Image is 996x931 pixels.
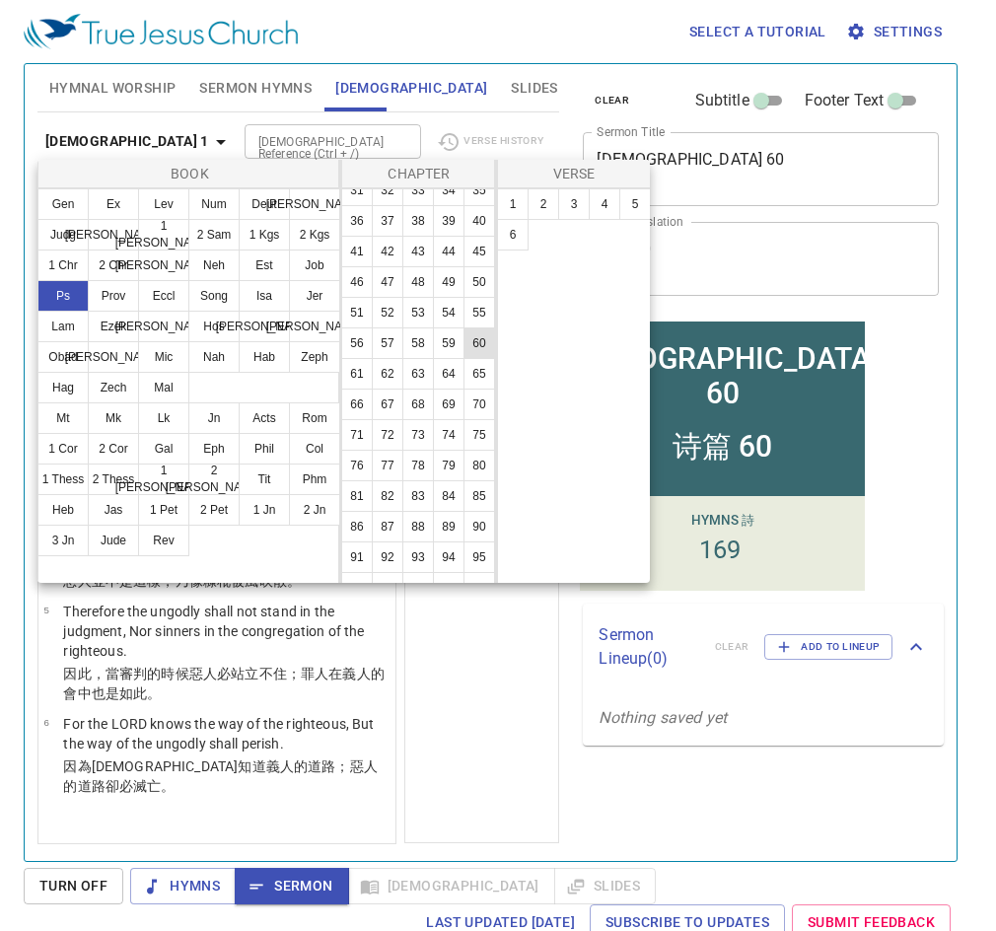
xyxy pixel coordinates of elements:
button: 1 Thess [37,464,89,495]
button: 2 Pet [188,494,240,526]
button: 80 [463,450,495,481]
button: 1 [497,188,529,220]
button: Zeph [289,341,340,373]
button: 1 [PERSON_NAME] [138,464,189,495]
button: 45 [463,236,495,267]
button: 3 Jn [37,525,89,556]
button: 1 Jn [239,494,290,526]
button: Rev [138,525,189,556]
button: 1 Kgs [239,219,290,251]
button: Obad [37,341,89,373]
button: 1 Pet [138,494,189,526]
button: 6 [497,219,529,251]
button: 2 Sam [188,219,240,251]
button: Mk [88,402,139,434]
button: Jer [289,280,340,312]
button: 33 [402,175,434,206]
button: 77 [372,450,403,481]
button: 79 [433,450,464,481]
button: 1 [PERSON_NAME] [138,219,189,251]
button: Deut [239,188,290,220]
button: 43 [402,236,434,267]
button: Jn [188,402,240,434]
button: Hos [188,311,240,342]
button: Col [289,433,340,465]
button: 35 [463,175,495,206]
button: Est [239,250,290,281]
button: Ex [88,188,139,220]
button: 100 [463,572,495,604]
button: 91 [341,541,373,573]
button: 64 [433,358,464,390]
button: 87 [372,511,403,542]
button: 2 Cor [88,433,139,465]
button: 73 [402,419,434,451]
button: Ps [37,280,89,312]
button: 63 [402,358,434,390]
button: 98 [402,572,434,604]
button: Jas [88,494,139,526]
button: Hab [239,341,290,373]
button: Ezek [88,311,139,342]
button: 55 [463,297,495,328]
button: Mt [37,402,89,434]
button: Judg [37,219,89,251]
button: 90 [463,511,495,542]
button: 54 [433,297,464,328]
button: 59 [433,327,464,359]
li: 169 [124,218,166,248]
button: 47 [372,266,403,298]
button: Lam [37,311,89,342]
button: 92 [372,541,403,573]
button: 42 [372,236,403,267]
button: Lk [138,402,189,434]
button: 53 [402,297,434,328]
button: 31 [341,175,373,206]
button: 93 [402,541,434,573]
button: 2 Thess [88,464,139,495]
button: Gal [138,433,189,465]
button: 83 [402,480,434,512]
button: 48 [402,266,434,298]
button: 99 [433,572,464,604]
button: [PERSON_NAME] [138,311,189,342]
button: 72 [372,419,403,451]
button: Neh [188,250,240,281]
button: 39 [433,205,464,237]
button: 2 Kgs [289,219,340,251]
button: Acts [239,402,290,434]
button: 5 [619,188,651,220]
button: 61 [341,358,373,390]
button: Eccl [138,280,189,312]
button: 62 [372,358,403,390]
button: 32 [372,175,403,206]
button: Phil [239,433,290,465]
p: Book [42,164,337,183]
div: 诗篇 60 [98,110,197,151]
button: 34 [433,175,464,206]
button: 57 [372,327,403,359]
button: 67 [372,389,403,420]
button: [PERSON_NAME] [289,311,340,342]
button: 40 [463,205,495,237]
button: 2 Jn [289,494,340,526]
button: Mal [138,372,189,403]
button: 84 [433,480,464,512]
button: 36 [341,205,373,237]
button: 85 [463,480,495,512]
button: 71 [341,419,373,451]
button: 75 [463,419,495,451]
button: 38 [402,205,434,237]
button: 74 [433,419,464,451]
button: 65 [463,358,495,390]
button: 60 [463,327,495,359]
button: 82 [372,480,403,512]
button: 41 [341,236,373,267]
button: 81 [341,480,373,512]
button: Job [289,250,340,281]
button: [PERSON_NAME] [88,219,139,251]
button: [PERSON_NAME] [289,188,340,220]
button: 44 [433,236,464,267]
button: 2 Chr [88,250,139,281]
button: 69 [433,389,464,420]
